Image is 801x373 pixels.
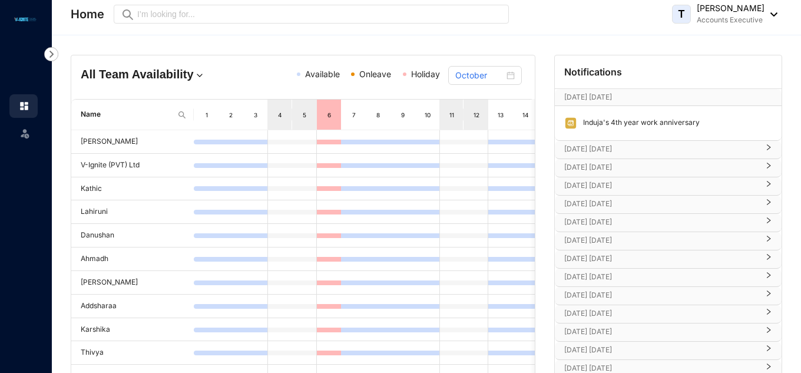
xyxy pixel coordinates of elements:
p: [DATE] [DATE] [564,180,758,192]
div: [DATE] [DATE] [555,196,782,213]
h4: All Team Availability [81,66,229,82]
div: [DATE] [DATE][DATE] [555,89,782,105]
div: [DATE] [DATE] [555,324,782,341]
input: I’m looking for... [137,8,502,21]
div: 13 [496,109,505,121]
td: Ahmadh [71,247,194,271]
p: [DATE] [DATE] [564,198,758,210]
td: V-Ignite (PVT) Ltd [71,154,194,177]
div: 11 [447,109,456,121]
span: right [765,222,772,224]
p: [DATE] [DATE] [564,161,758,173]
div: 8 [373,109,383,121]
div: [DATE] [DATE] [555,269,782,286]
div: 4 [275,109,284,121]
span: Available [305,69,340,79]
span: right [765,148,772,151]
td: Addsharaa [71,295,194,318]
td: Kathic [71,177,194,201]
img: dropdown.780994ddfa97fca24b89f58b1de131fa.svg [194,70,206,81]
p: [DATE] [DATE] [564,308,758,319]
li: Home [9,94,38,118]
span: Holiday [411,69,440,79]
div: 5 [300,109,309,121]
span: right [765,295,772,297]
div: 1 [202,109,211,121]
div: 10 [423,109,432,121]
img: leave-unselected.2934df6273408c3f84d9.svg [19,127,31,139]
div: 2 [226,109,236,121]
span: right [765,313,772,315]
span: right [765,240,772,242]
p: Notifications [564,65,622,79]
p: [PERSON_NAME] [697,2,764,14]
div: [DATE] [DATE] [555,305,782,323]
div: [DATE] [DATE] [555,214,782,232]
p: Induja's 4th year work anniversary [577,117,700,130]
span: right [765,331,772,334]
span: right [765,349,772,352]
div: 12 [472,109,481,121]
div: [DATE] [DATE] [555,232,782,250]
span: right [765,258,772,260]
div: [DATE] [DATE] [555,250,782,268]
p: [DATE] [DATE] [564,216,758,228]
span: T [678,9,685,19]
td: Karshika [71,318,194,342]
span: right [765,203,772,206]
div: 7 [349,109,359,121]
img: logo [12,16,38,23]
span: Name [81,109,173,120]
td: [PERSON_NAME] [71,271,194,295]
input: Select month [455,69,504,82]
td: [PERSON_NAME] [71,130,194,154]
img: search.8ce656024d3affaeffe32e5b30621cb7.svg [177,110,187,120]
span: right [765,185,772,187]
div: [DATE] [DATE] [555,287,782,305]
img: dropdown-black.8e83cc76930a90b1a4fdb6d089b7bf3a.svg [764,12,777,16]
div: 3 [251,109,260,121]
img: nav-icon-right.af6afadce00d159da59955279c43614e.svg [44,47,58,61]
div: 14 [521,109,530,121]
div: 6 [325,109,334,121]
td: Lahiruni [71,200,194,224]
div: [DATE] [DATE] [555,177,782,195]
div: 9 [398,109,408,121]
p: [DATE] [DATE] [564,143,758,155]
p: Accounts Executive [697,14,764,26]
p: [DATE] [DATE] [564,326,758,338]
p: [DATE] [DATE] [564,289,758,301]
p: Home [71,6,104,22]
span: right [765,276,772,279]
div: [DATE] [DATE] [555,342,782,359]
p: [DATE] [DATE] [564,91,749,103]
span: Onleave [359,69,391,79]
img: anniversary.d4fa1ee0abd6497b2d89d817e415bd57.svg [564,117,577,130]
p: [DATE] [DATE] [564,253,758,265]
td: Thivya [71,341,194,365]
span: right [765,368,772,370]
img: home.c6720e0a13eba0172344.svg [19,101,29,111]
div: [DATE] [DATE] [555,141,782,159]
p: [DATE] [DATE] [564,235,758,246]
p: [DATE] [DATE] [564,344,758,356]
td: Danushan [71,224,194,247]
span: right [765,167,772,169]
p: [DATE] [DATE] [564,271,758,283]
div: [DATE] [DATE] [555,159,782,177]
